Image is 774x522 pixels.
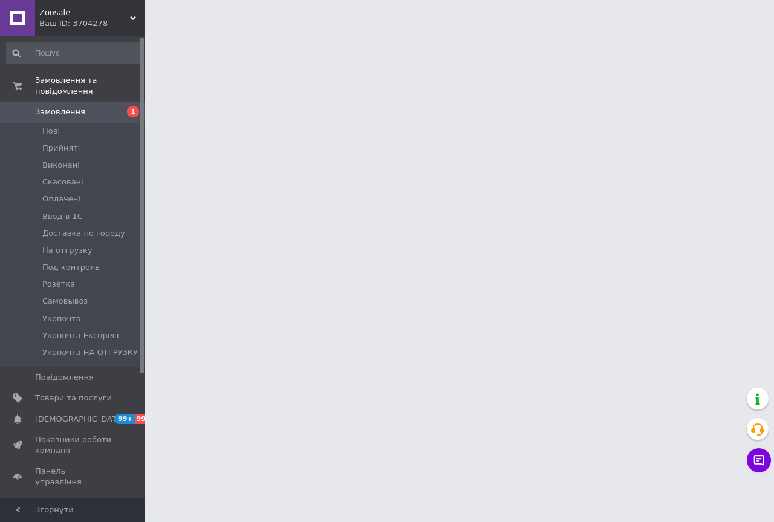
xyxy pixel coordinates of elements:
span: 99+ [135,414,155,424]
span: Укрпочта [42,313,81,324]
span: Zoosale [39,7,130,18]
span: Показники роботи компанії [35,434,112,456]
span: [DEMOGRAPHIC_DATA] [35,414,125,425]
span: Укрпочта НА ОТГРУЗКУ [42,347,138,358]
span: 1 [127,106,139,117]
span: Панель управління [35,466,112,488]
span: Доставка по городу [42,228,125,239]
span: Самовывоз [42,296,88,307]
span: Оплачені [42,194,80,204]
span: Нові [42,126,60,137]
span: Ввод в 1С [42,211,83,222]
input: Пошук [6,42,143,64]
span: Повідомлення [35,372,94,383]
span: Укрпочта Експресс [42,330,121,341]
button: Чат з покупцем [747,448,771,472]
div: Ваш ID: 3704278 [39,18,145,29]
span: Под контроль [42,262,100,273]
span: Розетка [42,279,75,290]
span: На отгрузку [42,245,93,256]
span: Виконані [42,160,80,171]
span: Прийняті [42,143,80,154]
span: 99+ [115,414,135,424]
span: Замовлення [35,106,85,117]
span: Скасовані [42,177,83,188]
span: Товари та послуги [35,393,112,403]
span: Замовлення та повідомлення [35,75,145,97]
